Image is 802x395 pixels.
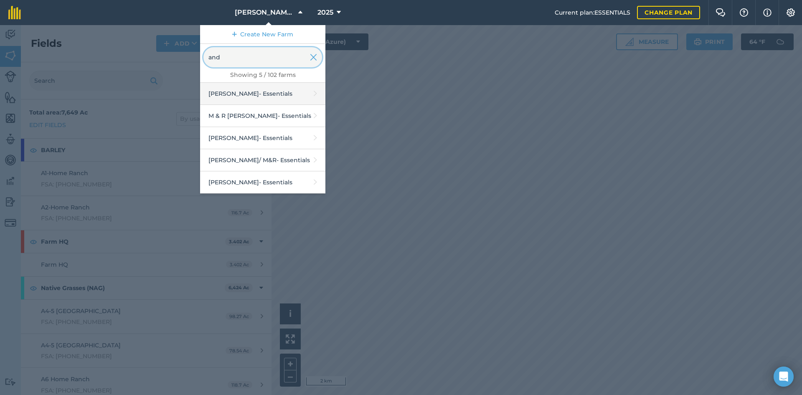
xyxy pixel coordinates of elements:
[637,6,700,19] a: Change plan
[200,105,325,127] a: M & R [PERSON_NAME]- Essentials
[555,8,630,17] span: Current plan : ESSENTIALS
[317,8,333,18] span: 2025
[739,8,749,17] img: A question mark icon
[786,8,796,17] img: A cog icon
[200,127,325,149] a: [PERSON_NAME]- Essentials
[310,52,317,62] img: svg+xml;base64,PHN2ZyB4bWxucz0iaHR0cDovL3d3dy53My5vcmcvMjAwMC9zdmciIHdpZHRoPSIyMiIgaGVpZ2h0PSIzMC...
[8,6,21,19] img: fieldmargin Logo
[774,367,794,387] div: Open Intercom Messenger
[763,8,772,18] img: svg+xml;base64,PHN2ZyB4bWxucz0iaHR0cDovL3d3dy53My5vcmcvMjAwMC9zdmciIHdpZHRoPSIxNyIgaGVpZ2h0PSIxNy...
[716,8,726,17] img: Two speech bubbles overlapping with the left bubble in the forefront
[203,47,322,67] input: Search
[200,25,325,44] a: Create New Farm
[200,83,325,105] a: [PERSON_NAME]- Essentials
[235,8,295,18] span: [PERSON_NAME] Brother Ranch
[200,171,325,194] a: [PERSON_NAME]- Essentials
[203,71,322,79] p: Showing 5 / 102 farms
[200,149,325,171] a: [PERSON_NAME]/ M&R- Essentials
